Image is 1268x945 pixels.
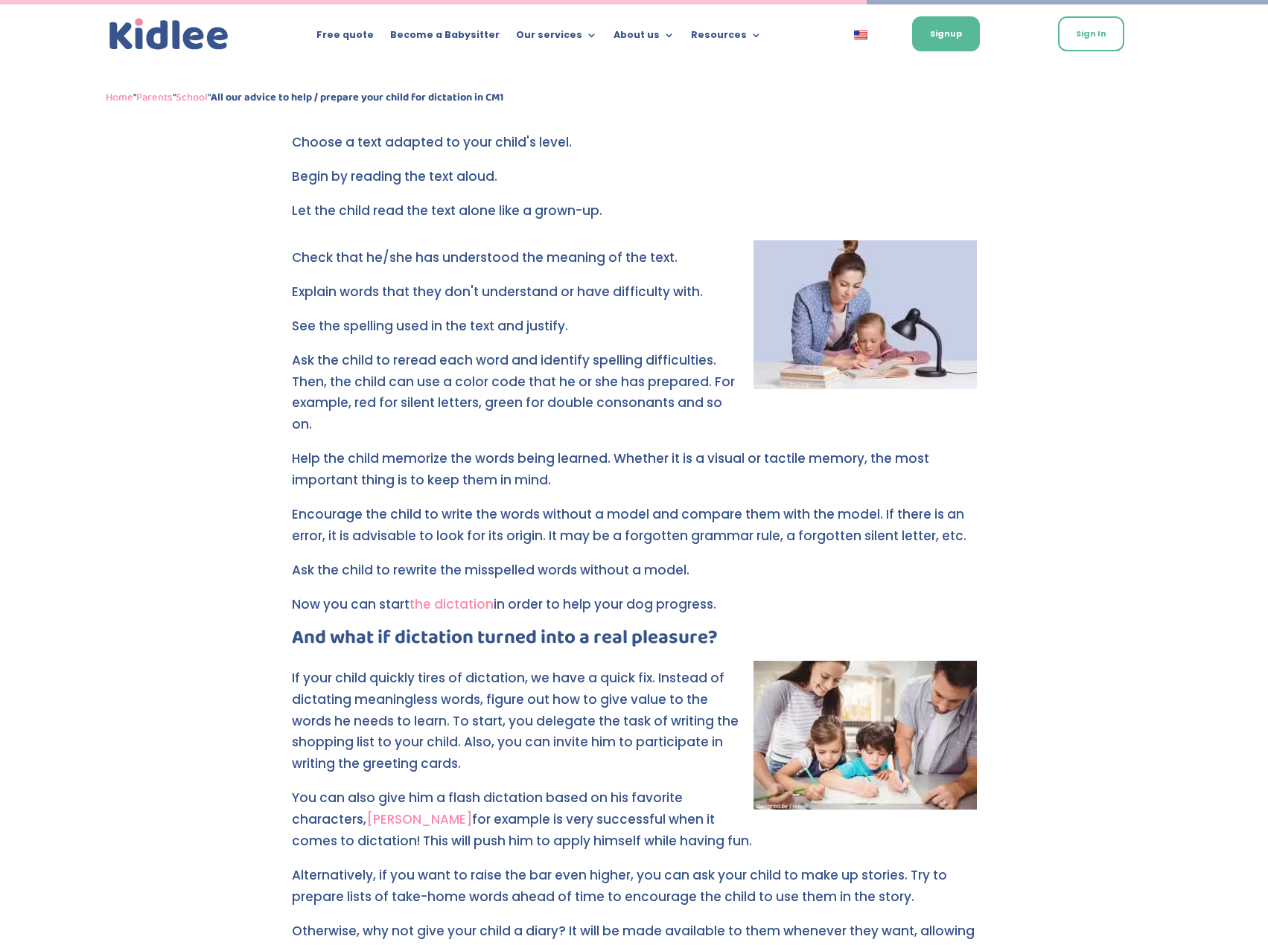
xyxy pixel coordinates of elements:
[292,560,977,594] p: Ask the child to rewrite the misspelled words without a model.
[211,89,504,106] strong: All our advice to help / prepare your child for dictation in CM1
[292,667,977,788] p: If your child quickly tires of dictation, we have a quick fix. Instead of dictating meaningless w...
[614,30,675,46] a: About us
[292,594,977,628] p: Now you can start in order to help your dog progress.
[1058,16,1124,51] a: Sign In
[390,30,500,46] a: Become a Babysitter
[516,30,597,46] a: Our services
[106,89,133,106] a: Home
[176,89,208,106] a: School
[292,166,977,200] p: Begin by reading the text aloud.
[292,787,977,865] p: You can also give him a flash dictation based on his favorite characters, for example is very suc...
[106,15,232,54] img: logo_kidlee_blue
[912,16,980,51] a: Signup
[292,315,977,350] p: See the spelling used in the text and justify.
[292,865,977,920] p: Alternatively, if you want to raise the bar even higher, you can ask your child to make up storie...
[292,350,977,449] p: Ask the child to reread each word and identify spelling difficulties. Then, the child can use a c...
[292,200,977,234] p: Let the child read the text alone like a grown-up.
[292,281,977,315] p: Explain words that they don't understand or have difficulty with.
[292,448,977,504] p: Help the child memorize the words being learned. Whether it is a visual or tactile memory, the mo...
[754,661,977,810] img: dictation cm1 : family photo between doing the children's homework all together
[292,247,977,281] p: Check that he/she has understood the meaning of the text.
[366,810,472,828] a: [PERSON_NAME]
[136,89,173,106] a: Parents
[292,132,977,166] p: Choose a text adapted to your child's level.
[316,30,374,46] a: Free quote
[410,595,494,613] a: the dictation
[754,240,977,389] img: dictation cm1 : a babysitter who helps a little girl with her homework
[292,628,977,655] h3: And what if dictation turned into a real pleasure?
[292,504,977,560] p: Encourage the child to write the words without a model and compare them with the model. If there ...
[854,31,867,39] img: English
[691,30,762,46] a: Resources
[106,89,504,106] span: " " "
[106,15,232,54] a: Kidlee Logo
